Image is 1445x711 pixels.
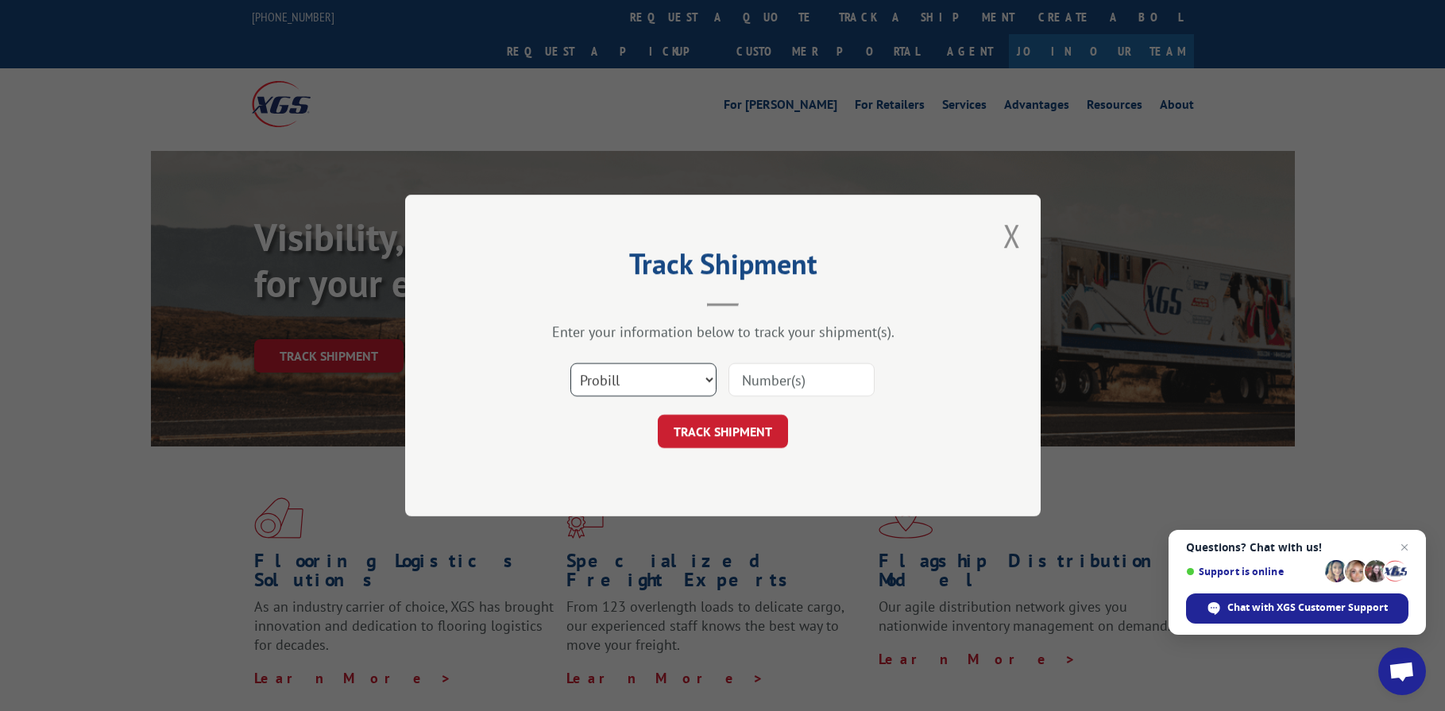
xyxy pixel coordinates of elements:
[1186,593,1408,624] span: Chat with XGS Customer Support
[485,323,961,341] div: Enter your information below to track your shipment(s).
[658,415,788,448] button: TRACK SHIPMENT
[1186,566,1319,578] span: Support is online
[1227,601,1388,615] span: Chat with XGS Customer Support
[1186,541,1408,554] span: Questions? Chat with us!
[1003,214,1021,257] button: Close modal
[728,363,875,396] input: Number(s)
[1378,647,1426,695] a: Open chat
[485,253,961,283] h2: Track Shipment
